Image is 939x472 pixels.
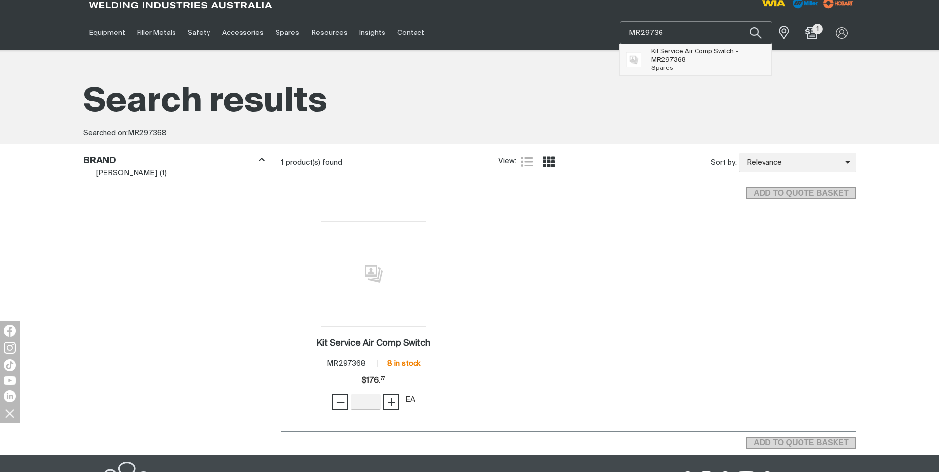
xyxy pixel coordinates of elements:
h3: Brand [83,155,116,167]
div: Price [361,371,385,391]
span: + [387,394,396,410]
aside: Filters [83,150,265,181]
h2: Kit Service Air Comp Switch [316,339,430,348]
span: ADD TO QUOTE BASKET [747,437,855,449]
button: Search products [739,21,772,44]
img: YouTube [4,376,16,385]
button: Add selected products to the shopping cart [746,437,856,449]
span: ( 1 ) [160,168,167,179]
span: View: [498,156,516,167]
sup: 77 [381,377,385,381]
a: Resources [305,16,353,50]
img: TikTok [4,359,16,371]
span: 8 in stock [387,360,420,367]
span: $176. [361,371,385,391]
img: Instagram [4,342,16,354]
a: Equipment [83,16,131,50]
button: Add selected products to the shopping cart [746,187,856,200]
div: Brand [83,154,265,167]
div: Searched on: [83,128,856,139]
a: List view [521,156,533,168]
span: Sort by: [711,157,737,169]
section: Add to cart control [746,434,856,449]
span: − [336,394,345,410]
span: product(s) found [286,159,342,166]
img: No image for this product [321,221,426,327]
ul: Brand [84,167,264,180]
h1: Search results [83,80,856,124]
section: Add to cart control [281,175,856,202]
div: EA [405,394,415,405]
img: hide socials [1,405,18,422]
a: Contact [391,16,430,50]
span: MR297368 [128,129,167,136]
span: MR297368 [327,360,366,367]
img: LinkedIn [4,390,16,402]
span: Spares [651,65,673,71]
span: [PERSON_NAME] [96,168,157,179]
span: Relevance [739,157,845,169]
a: Filler Metals [131,16,182,50]
a: Spares [270,16,305,50]
a: Kit Service Air Comp Switch [316,338,430,349]
div: 1 [281,158,498,168]
ul: Suggestions [620,44,771,75]
a: [PERSON_NAME] [84,167,158,180]
section: Product list controls [281,150,856,175]
span: MR29736 [651,57,682,63]
span: ADD TO QUOTE BASKET [747,187,855,200]
img: Facebook [4,325,16,337]
a: Safety [182,16,216,50]
a: Accessories [216,16,270,50]
span: Kit Service Air Comp Switch - 8 [651,47,764,64]
a: Insights [353,16,391,50]
input: Product name or item number... [620,22,772,44]
nav: Main [83,16,663,50]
